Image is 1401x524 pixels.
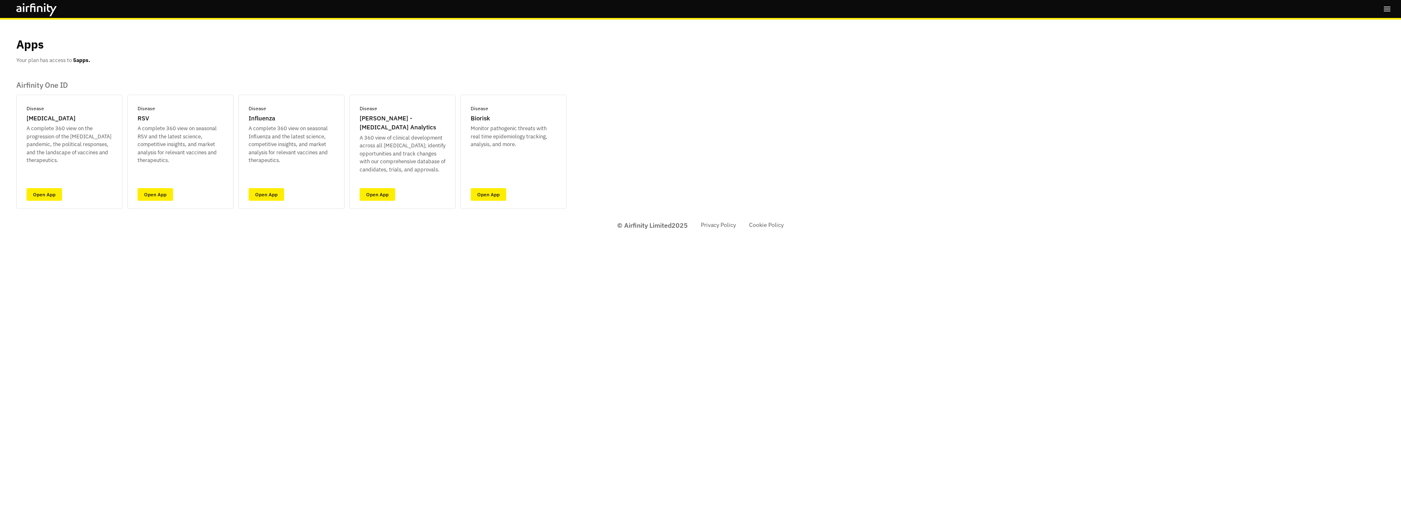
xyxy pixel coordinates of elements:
p: [MEDICAL_DATA] [27,114,76,123]
p: A complete 360 view on seasonal RSV and the latest science, competitive insights, and market anal... [138,124,223,164]
p: Disease [360,105,377,112]
p: Disease [138,105,155,112]
p: Biorisk [471,114,490,123]
p: Influenza [249,114,275,123]
p: Monitor pathogenic threats with real time epidemiology tracking, analysis, and more. [471,124,556,149]
p: [PERSON_NAME] - [MEDICAL_DATA] Analytics [360,114,445,132]
p: A complete 360 view on the progression of the [MEDICAL_DATA] pandemic, the political responses, a... [27,124,112,164]
p: Airfinity One ID [16,81,567,90]
p: RSV [138,114,149,123]
p: Your plan has access to [16,56,90,64]
a: Privacy Policy [701,221,736,229]
a: Cookie Policy [749,221,784,229]
p: © Airfinity Limited 2025 [617,220,688,230]
p: Disease [471,105,488,112]
a: Open App [27,188,62,201]
p: Disease [27,105,44,112]
a: Open App [360,188,395,201]
a: Open App [138,188,173,201]
p: A complete 360 view on seasonal Influenza and the latest science, competitive insights, and marke... [249,124,334,164]
a: Open App [471,188,506,201]
p: Disease [249,105,266,112]
b: 5 apps. [73,57,90,64]
p: A 360 view of clinical development across all [MEDICAL_DATA]; identify opportunities and track ch... [360,134,445,174]
p: Apps [16,36,44,53]
a: Open App [249,188,284,201]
